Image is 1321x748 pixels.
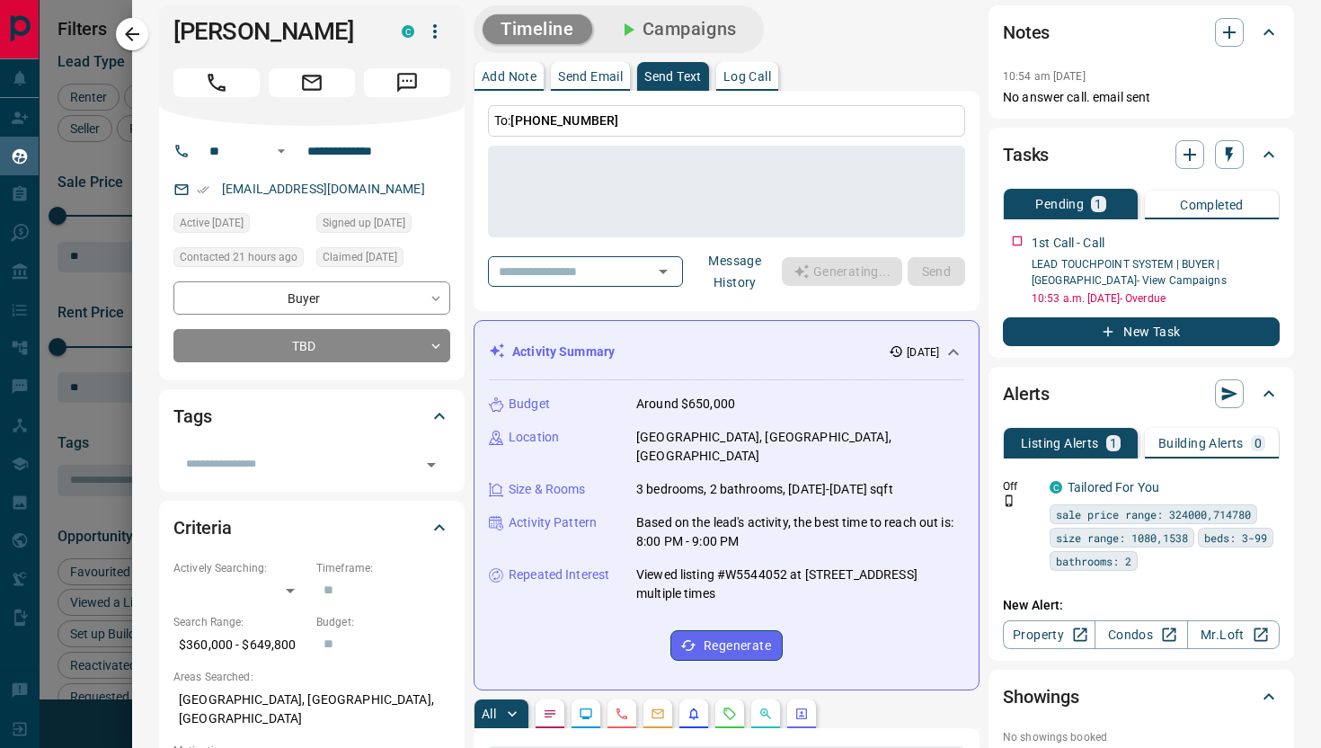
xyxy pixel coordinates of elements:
[636,565,964,603] p: Viewed listing #W5544052 at [STREET_ADDRESS] multiple times
[1050,481,1062,494] div: condos.ca
[509,513,597,532] p: Activity Pattern
[1003,133,1280,176] div: Tasks
[1056,529,1188,547] span: size range: 1080,1538
[1032,258,1227,287] a: LEAD TOUCHPOINT SYSTEM | BUYER | [GEOGRAPHIC_DATA]- View Campaigns
[1021,437,1099,450] p: Listing Alerts
[1056,505,1251,523] span: sale price range: 324000,714780
[1003,620,1095,649] a: Property
[173,513,232,542] h2: Criteria
[316,614,450,630] p: Budget:
[364,68,450,97] span: Message
[644,70,702,83] p: Send Text
[173,402,211,431] h2: Tags
[651,707,665,721] svg: Emails
[197,183,209,196] svg: Email Verified
[1204,529,1267,547] span: beds: 3-99
[1003,478,1039,494] p: Off
[723,707,737,721] svg: Requests
[670,630,783,661] button: Regenerate
[1056,552,1131,570] span: bathrooms: 2
[482,708,496,720] p: All
[483,14,592,44] button: Timeline
[173,506,450,549] div: Criteria
[173,560,307,576] p: Actively Searching:
[180,248,297,266] span: Contacted 21 hours ago
[323,214,405,232] span: Signed up [DATE]
[1032,290,1280,307] p: 10:53 a.m. [DATE] - Overdue
[1003,18,1050,47] h2: Notes
[488,105,965,137] p: To:
[173,630,307,660] p: $360,000 - $649,800
[687,707,701,721] svg: Listing Alerts
[907,344,939,361] p: [DATE]
[482,70,536,83] p: Add Note
[173,395,450,438] div: Tags
[1095,620,1187,649] a: Condos
[1187,620,1280,649] a: Mr.Loft
[510,113,618,128] span: [PHONE_NUMBER]
[1158,437,1244,450] p: Building Alerts
[723,70,771,83] p: Log Call
[1003,372,1280,415] div: Alerts
[636,395,735,414] p: Around $650,000
[579,707,593,721] svg: Lead Browsing Activity
[636,513,964,551] p: Based on the lead's activity, the best time to reach out is: 8:00 PM - 9:00 PM
[270,140,292,162] button: Open
[1110,437,1117,450] p: 1
[1032,234,1104,253] p: 1st Call - Call
[688,246,782,297] button: Message History
[636,480,893,499] p: 3 bedrooms, 2 bathrooms, [DATE]-[DATE] sqft
[173,17,375,46] h1: [PERSON_NAME]
[758,707,773,721] svg: Opportunities
[173,213,307,238] div: Mon Oct 13 2025
[1003,317,1280,346] button: New Task
[222,182,425,196] a: [EMAIL_ADDRESS][DOMAIN_NAME]
[173,669,450,685] p: Areas Searched:
[316,560,450,576] p: Timeframe:
[173,68,260,97] span: Call
[509,565,609,584] p: Repeated Interest
[543,707,557,721] svg: Notes
[615,707,629,721] svg: Calls
[1095,198,1102,210] p: 1
[1255,437,1262,450] p: 0
[509,395,550,414] p: Budget
[173,685,450,734] p: [GEOGRAPHIC_DATA], [GEOGRAPHIC_DATA], [GEOGRAPHIC_DATA]
[1180,199,1244,211] p: Completed
[1003,140,1049,169] h2: Tasks
[636,428,964,466] p: [GEOGRAPHIC_DATA], [GEOGRAPHIC_DATA], [GEOGRAPHIC_DATA]
[1003,11,1280,54] div: Notes
[509,480,586,499] p: Size & Rooms
[1035,198,1084,210] p: Pending
[1003,682,1079,711] h2: Showings
[1003,596,1280,615] p: New Alert:
[599,14,755,44] button: Campaigns
[489,335,964,369] div: Activity Summary[DATE]
[1003,70,1086,83] p: 10:54 am [DATE]
[173,614,307,630] p: Search Range:
[512,343,615,361] p: Activity Summary
[269,68,355,97] span: Email
[651,259,676,284] button: Open
[509,428,559,447] p: Location
[1003,729,1280,745] p: No showings booked
[316,247,450,272] div: Mon Oct 13 2025
[1003,675,1280,718] div: Showings
[1003,494,1015,507] svg: Push Notification Only
[1003,379,1050,408] h2: Alerts
[1068,480,1159,494] a: Tailored For You
[323,248,397,266] span: Claimed [DATE]
[173,247,307,272] div: Tue Oct 14 2025
[180,214,244,232] span: Active [DATE]
[402,25,414,38] div: condos.ca
[419,452,444,477] button: Open
[316,213,450,238] div: Mon Oct 13 2025
[558,70,623,83] p: Send Email
[173,281,450,315] div: Buyer
[1003,88,1280,107] p: No answer call. email sent
[794,707,809,721] svg: Agent Actions
[173,329,450,362] div: TBD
